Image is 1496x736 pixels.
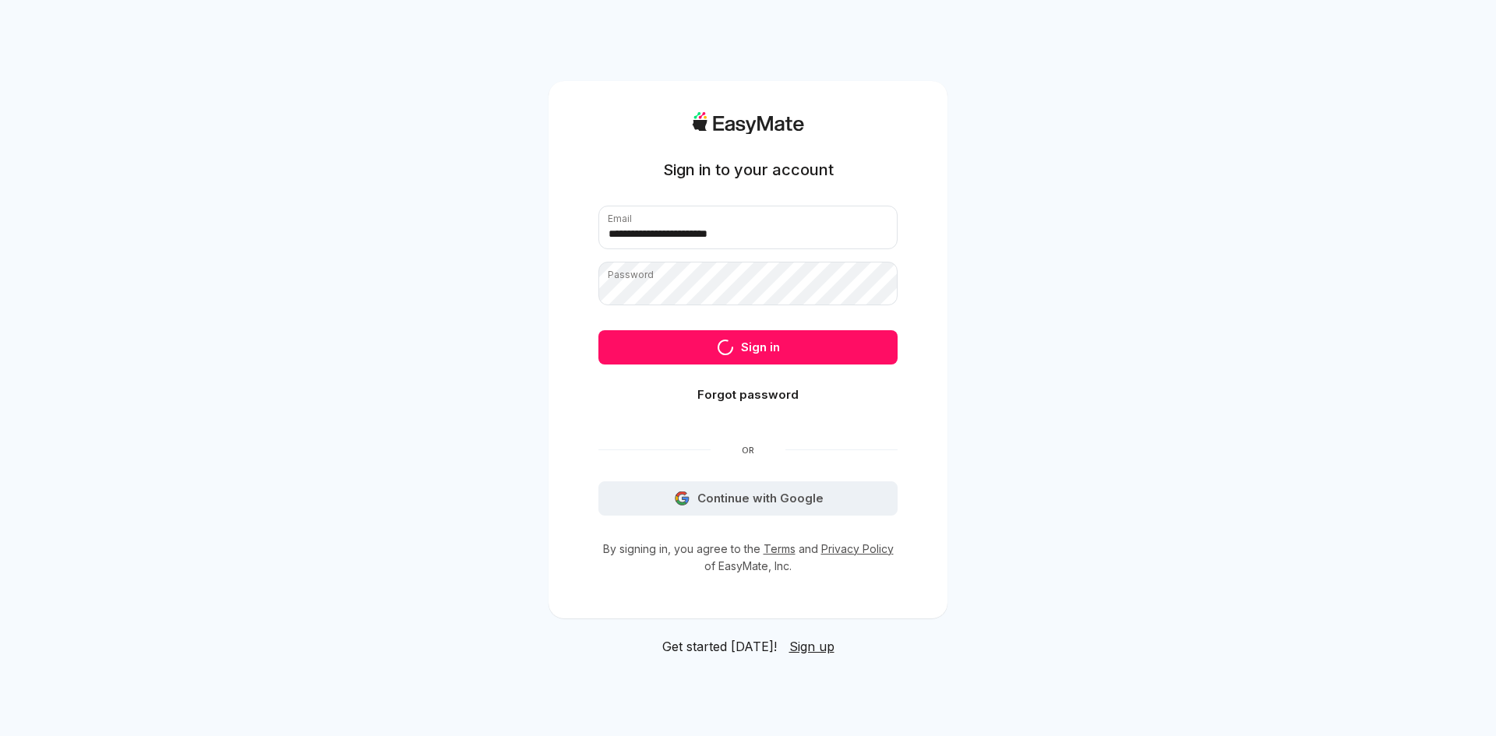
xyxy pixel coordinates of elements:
[789,637,834,656] a: Sign up
[598,378,898,412] button: Forgot password
[598,541,898,575] p: By signing in, you agree to the and of EasyMate, Inc.
[764,542,796,555] a: Terms
[821,542,894,555] a: Privacy Policy
[663,159,834,181] h1: Sign in to your account
[662,637,777,656] span: Get started [DATE]!
[711,444,785,456] span: Or
[789,639,834,654] span: Sign up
